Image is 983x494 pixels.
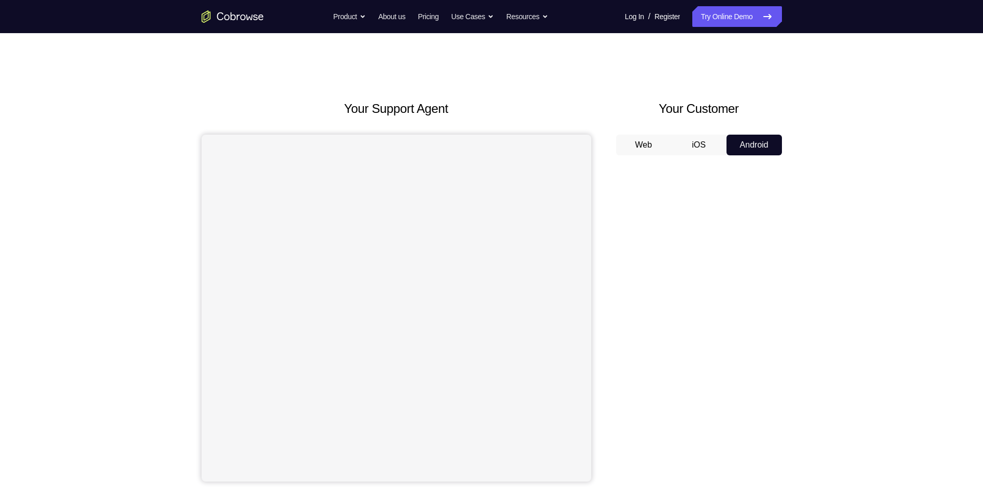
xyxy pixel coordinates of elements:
[333,6,366,27] button: Product
[726,135,782,155] button: Android
[692,6,781,27] a: Try Online Demo
[202,135,591,482] iframe: Agent
[506,6,548,27] button: Resources
[616,99,782,118] h2: Your Customer
[654,6,680,27] a: Register
[418,6,438,27] a: Pricing
[625,6,644,27] a: Log In
[378,6,405,27] a: About us
[451,6,494,27] button: Use Cases
[202,99,591,118] h2: Your Support Agent
[202,10,264,23] a: Go to the home page
[648,10,650,23] span: /
[671,135,726,155] button: iOS
[616,135,672,155] button: Web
